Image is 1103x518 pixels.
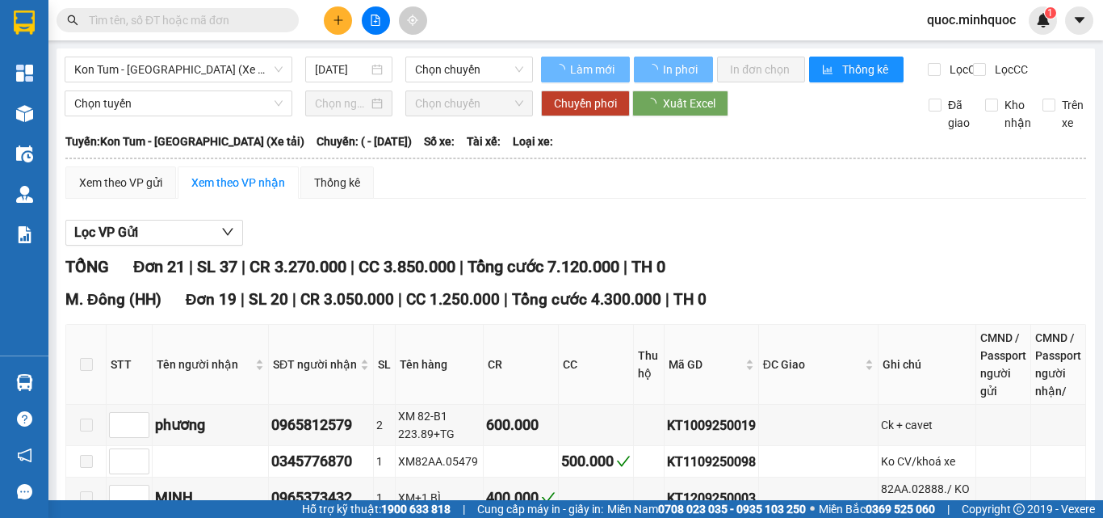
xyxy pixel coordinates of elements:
div: XM 82-B1 223.89+TG [398,407,480,443]
span: Chọn chuyến [415,91,523,116]
span: | [189,257,193,276]
th: Ghi chú [879,325,976,405]
span: caret-down [1072,13,1087,27]
div: 600.000 [486,414,556,436]
span: | [241,290,245,309]
div: KT1109250098 [667,452,756,472]
span: Miền Nam [607,500,806,518]
span: | [623,257,627,276]
span: In phơi [663,61,700,78]
div: MINH [155,486,266,509]
span: Hỗ trợ kỹ thuật: [302,500,451,518]
div: XM82AA.05479 [398,453,480,470]
span: TH 0 [631,257,665,276]
strong: 0708 023 035 - 0935 103 250 [658,503,806,516]
span: message [17,484,32,499]
div: 500.000 [561,450,631,473]
td: KT1009250019 [665,405,759,446]
button: file-add [362,6,390,35]
span: Trên xe [1055,96,1090,132]
span: Lọc VP Gửi [74,222,138,242]
span: Mã GD [669,356,742,373]
span: bar-chart [822,64,836,77]
img: warehouse-icon [16,145,33,162]
span: question-circle [17,411,32,427]
th: STT [107,325,153,405]
span: Làm mới [570,61,617,78]
img: icon-new-feature [1036,13,1051,27]
span: | [241,257,245,276]
button: Xuất Excel [632,91,728,116]
div: 82AA.02888./ KO CV. KHÓA XE [881,480,973,516]
span: search [67,15,78,26]
span: CR 3.050.000 [300,290,394,309]
button: In phơi [634,57,713,82]
div: KT1209250003 [667,488,756,508]
span: SĐT người nhận [273,356,357,373]
span: ĐC Giao [763,356,862,373]
div: KT1009250019 [667,415,756,436]
button: Chuyển phơi [541,91,630,116]
span: down [221,225,234,238]
span: | [665,290,669,309]
div: 1 [376,489,392,507]
span: | [398,290,402,309]
button: caret-down [1065,6,1093,35]
td: 0345776870 [269,446,374,478]
span: loading [647,64,661,75]
input: 13/09/2025 [315,61,368,78]
span: | [292,290,296,309]
img: warehouse-icon [16,105,33,122]
div: 0965812579 [271,414,371,436]
div: Ck + cavet [881,416,973,434]
div: XM+1 BÌ [398,489,480,507]
span: copyright [1013,503,1025,515]
span: Kho nhận [998,96,1038,132]
span: Chuyến: ( - [DATE]) [317,133,412,150]
th: CR [484,325,559,405]
span: Loại xe: [513,133,553,150]
span: Tài xế: [467,133,501,150]
span: Chọn tuyến [74,91,283,116]
span: loading [645,98,663,109]
div: 400.000 [486,486,556,509]
td: phương [153,405,269,446]
div: Thống kê [314,174,360,192]
span: 1 [1047,7,1053,19]
div: CMND / Passport người nhận/ [1035,329,1081,400]
div: 2 [376,416,392,434]
th: CC [559,325,634,405]
span: Tổng cước 7.120.000 [468,257,619,276]
span: aim [407,15,418,26]
img: dashboard-icon [16,65,33,82]
button: bar-chartThống kê [809,57,904,82]
th: SL [374,325,396,405]
th: Tên hàng [396,325,484,405]
span: CR 3.270.000 [250,257,346,276]
span: Lọc CC [988,61,1030,78]
button: aim [399,6,427,35]
span: Tổng cước 4.300.000 [512,290,661,309]
div: Xem theo VP nhận [191,174,285,192]
div: phương [155,414,266,436]
button: Lọc VP Gửi [65,220,243,246]
span: notification [17,448,32,463]
span: CC 3.850.000 [359,257,455,276]
div: Xem theo VP gửi [79,174,162,192]
span: Đã giao [942,96,976,132]
button: plus [324,6,352,35]
sup: 1 [1045,7,1056,19]
button: In đơn chọn [717,57,805,82]
td: KT1109250098 [665,446,759,478]
span: loading [554,64,568,75]
span: check [616,454,631,469]
img: solution-icon [16,226,33,243]
span: | [459,257,463,276]
span: CC 1.250.000 [406,290,500,309]
span: Kon Tum - Sài Gòn (Xe tải) [74,57,283,82]
span: M. Đông (HH) [65,290,161,309]
div: CMND / Passport người gửi [980,329,1026,400]
div: 0345776870 [271,450,371,473]
img: logo-vxr [14,11,35,35]
span: Đơn 21 [133,257,185,276]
